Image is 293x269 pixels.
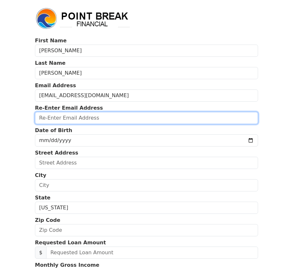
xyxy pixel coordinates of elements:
[35,195,50,201] strong: State
[35,82,76,88] strong: Email Address
[35,105,103,111] strong: Re-Enter Email Address
[35,45,258,57] input: First Name
[35,224,258,236] input: Zip Code
[35,127,72,133] strong: Date of Birth
[35,261,258,269] p: Monthly Gross Income
[35,240,106,246] strong: Requested Loan Amount
[35,247,46,259] span: $
[46,247,258,259] input: Requested Loan Amount
[35,89,258,102] input: Email Address
[35,172,46,178] strong: City
[35,38,67,44] strong: First Name
[35,67,258,79] input: Last Name
[35,60,65,66] strong: Last Name
[35,150,78,156] strong: Street Address
[35,157,258,169] input: Street Address
[35,217,60,223] strong: Zip Code
[35,7,131,30] img: logo.png
[35,112,258,124] input: Re-Enter Email Address
[35,179,258,191] input: City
